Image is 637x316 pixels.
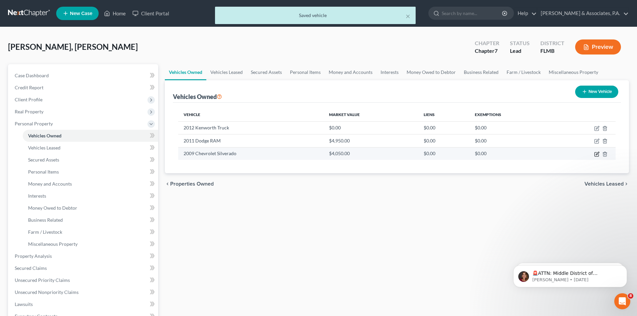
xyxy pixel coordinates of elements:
[170,181,214,187] span: Properties Owned
[247,64,286,80] a: Secured Assets
[178,134,323,147] td: 2011 Dodge RAM
[23,166,158,178] a: Personal Items
[28,229,62,235] span: Farm / Livestock
[23,154,158,166] a: Secured Assets
[220,12,410,19] div: Saved vehicle
[15,121,53,126] span: Personal Property
[28,241,78,247] span: Miscellaneous Property
[325,64,377,80] a: Money and Accounts
[9,262,158,274] a: Secured Claims
[23,142,158,154] a: Vehicles Leased
[377,64,403,80] a: Interests
[469,134,554,147] td: $0.00
[206,64,247,80] a: Vehicles Leased
[15,277,70,283] span: Unsecured Priority Claims
[540,47,564,55] div: FLMB
[469,147,554,160] td: $0.00
[418,121,469,134] td: $0.00
[178,147,323,160] td: 2009 Chevrolet Silverado
[8,42,138,51] span: [PERSON_NAME], [PERSON_NAME]
[15,301,33,307] span: Lawsuits
[503,251,637,298] iframe: Intercom notifications message
[324,147,418,160] td: $4,050.00
[9,274,158,286] a: Unsecured Priority Claims
[475,39,499,47] div: Chapter
[178,108,323,121] th: Vehicle
[15,97,42,102] span: Client Profile
[324,108,418,121] th: Market Value
[28,181,72,187] span: Money and Accounts
[403,64,460,80] a: Money Owed to Debtor
[9,82,158,94] a: Credit Report
[165,181,214,187] button: chevron_left Properties Owned
[624,181,629,187] i: chevron_right
[28,133,62,138] span: Vehicles Owned
[418,147,469,160] td: $0.00
[9,70,158,82] a: Case Dashboard
[23,178,158,190] a: Money and Accounts
[475,47,499,55] div: Chapter
[28,205,77,211] span: Money Owed to Debtor
[585,181,629,187] button: Vehicles Leased chevron_right
[469,121,554,134] td: $0.00
[28,157,59,163] span: Secured Assets
[23,130,158,142] a: Vehicles Owned
[28,145,61,150] span: Vehicles Leased
[540,39,564,47] div: District
[23,226,158,238] a: Farm / Livestock
[173,93,222,101] div: Vehicles Owned
[510,47,530,55] div: Lead
[418,108,469,121] th: Liens
[28,169,59,175] span: Personal Items
[15,265,47,271] span: Secured Claims
[165,64,206,80] a: Vehicles Owned
[23,238,158,250] a: Miscellaneous Property
[460,64,503,80] a: Business Related
[324,134,418,147] td: $4,950.00
[15,73,49,78] span: Case Dashboard
[9,298,158,310] a: Lawsuits
[15,109,43,114] span: Real Property
[495,47,498,54] span: 7
[418,134,469,147] td: $0.00
[545,64,602,80] a: Miscellaneous Property
[628,293,633,299] span: 8
[324,121,418,134] td: $0.00
[585,181,624,187] span: Vehicles Leased
[165,181,170,187] i: chevron_left
[510,39,530,47] div: Status
[406,12,410,20] button: ×
[15,85,43,90] span: Credit Report
[286,64,325,80] a: Personal Items
[28,193,46,199] span: Interests
[15,253,52,259] span: Property Analysis
[9,286,158,298] a: Unsecured Nonpriority Claims
[23,190,158,202] a: Interests
[178,121,323,134] td: 2012 Kenworth Truck
[9,250,158,262] a: Property Analysis
[15,289,79,295] span: Unsecured Nonpriority Claims
[614,293,630,309] iframe: Intercom live chat
[575,86,618,98] button: New Vehicle
[575,39,621,55] button: Preview
[469,108,554,121] th: Exemptions
[23,214,158,226] a: Business Related
[23,202,158,214] a: Money Owed to Debtor
[28,217,63,223] span: Business Related
[503,64,545,80] a: Farm / Livestock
